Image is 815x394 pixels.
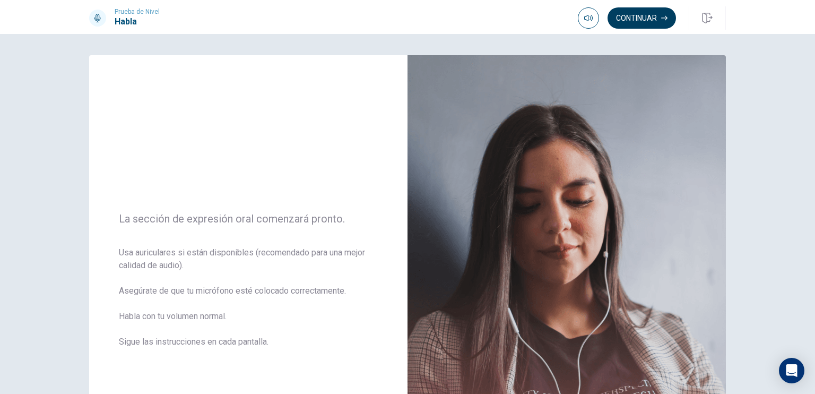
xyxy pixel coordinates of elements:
[115,8,160,15] span: Prueba de Nivel
[119,212,378,225] span: La sección de expresión oral comenzará pronto.
[779,358,804,383] div: Open Intercom Messenger
[115,15,160,28] h1: Habla
[119,246,378,361] span: Usa auriculares si están disponibles (recomendado para una mejor calidad de audio). Asegúrate de ...
[608,7,676,29] button: Continuar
